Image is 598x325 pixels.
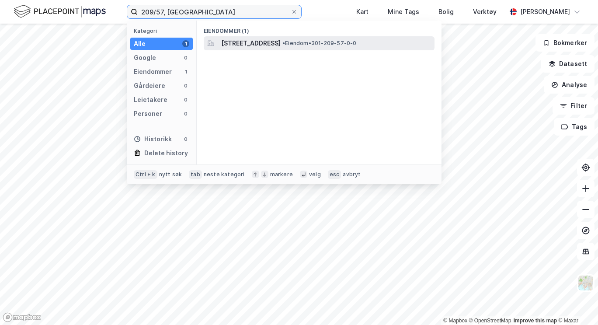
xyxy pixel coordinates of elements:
[182,54,189,61] div: 0
[221,38,281,49] span: [STREET_ADDRESS]
[328,170,341,179] div: esc
[134,80,165,91] div: Gårdeiere
[544,76,595,94] button: Analyse
[134,170,157,179] div: Ctrl + k
[541,55,595,73] button: Datasett
[3,312,41,322] a: Mapbox homepage
[270,171,293,178] div: markere
[553,97,595,115] button: Filter
[134,52,156,63] div: Google
[182,96,189,103] div: 0
[388,7,419,17] div: Mine Tags
[438,7,454,17] div: Bolig
[159,171,182,178] div: nytt søk
[554,283,598,325] div: Kontrollprogram for chat
[520,7,570,17] div: [PERSON_NAME]
[182,136,189,143] div: 0
[134,134,172,144] div: Historikk
[182,82,189,89] div: 0
[577,275,594,291] img: Z
[514,318,557,324] a: Improve this map
[204,171,245,178] div: neste kategori
[138,5,291,18] input: Søk på adresse, matrikkel, gårdeiere, leietakere eller personer
[343,171,361,178] div: avbryt
[535,34,595,52] button: Bokmerker
[282,40,357,47] span: Eiendom • 301-209-57-0-0
[473,7,497,17] div: Verktøy
[469,318,511,324] a: OpenStreetMap
[197,21,442,36] div: Eiendommer (1)
[554,283,598,325] iframe: Chat Widget
[134,38,146,49] div: Alle
[134,28,193,34] div: Kategori
[134,94,167,105] div: Leietakere
[144,148,188,158] div: Delete history
[189,170,202,179] div: tab
[134,108,162,119] div: Personer
[554,118,595,136] button: Tags
[134,66,172,77] div: Eiendommer
[182,68,189,75] div: 1
[309,171,321,178] div: velg
[356,7,369,17] div: Kart
[443,318,467,324] a: Mapbox
[182,40,189,47] div: 1
[182,110,189,117] div: 0
[282,40,285,46] span: •
[14,4,106,19] img: logo.f888ab2527a4732fd821a326f86c7f29.svg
